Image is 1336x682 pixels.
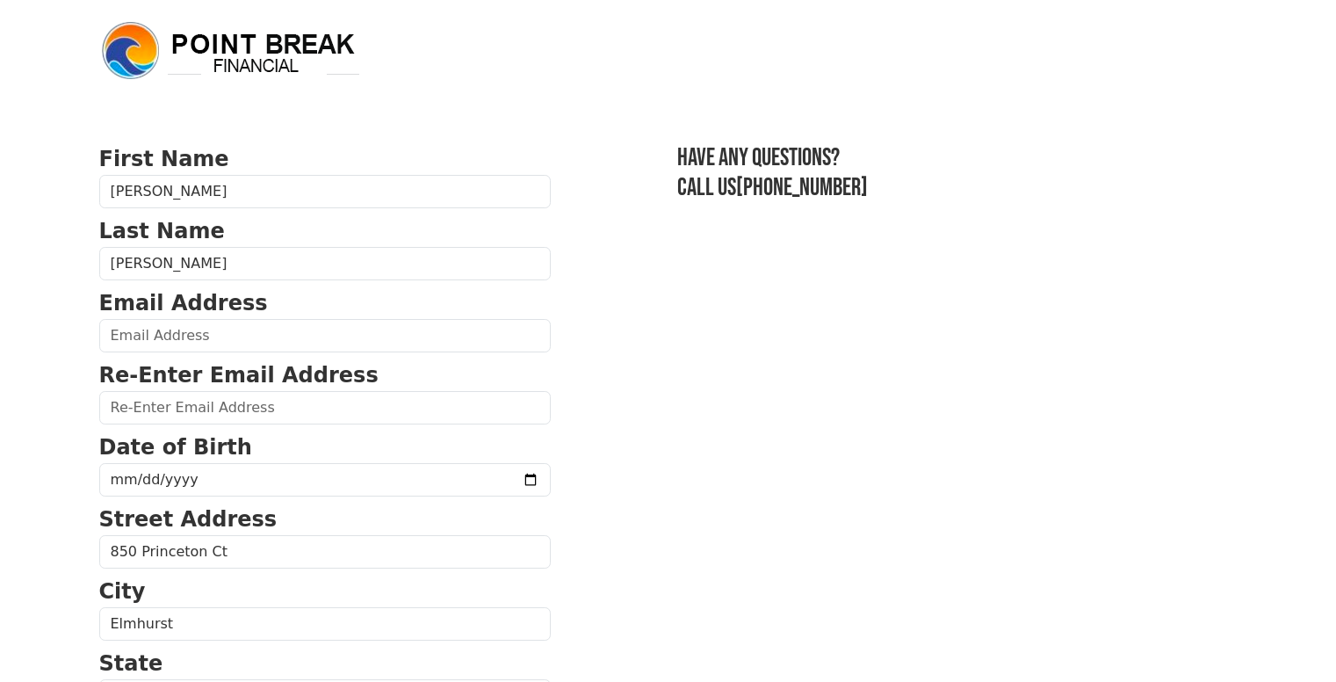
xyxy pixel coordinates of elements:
[99,291,268,316] strong: Email Address
[99,607,551,641] input: City
[99,579,146,604] strong: City
[99,219,225,243] strong: Last Name
[99,19,363,83] img: logo.png
[99,507,278,532] strong: Street Address
[99,147,229,171] strong: First Name
[99,175,551,208] input: First Name
[99,319,551,352] input: Email Address
[99,247,551,280] input: Last Name
[99,363,379,388] strong: Re-Enter Email Address
[677,173,1238,203] h3: Call us
[736,173,868,202] a: [PHONE_NUMBER]
[99,391,551,424] input: Re-Enter Email Address
[677,143,1238,173] h3: Have any questions?
[99,435,252,460] strong: Date of Birth
[99,535,551,569] input: Street Address
[99,651,163,676] strong: State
